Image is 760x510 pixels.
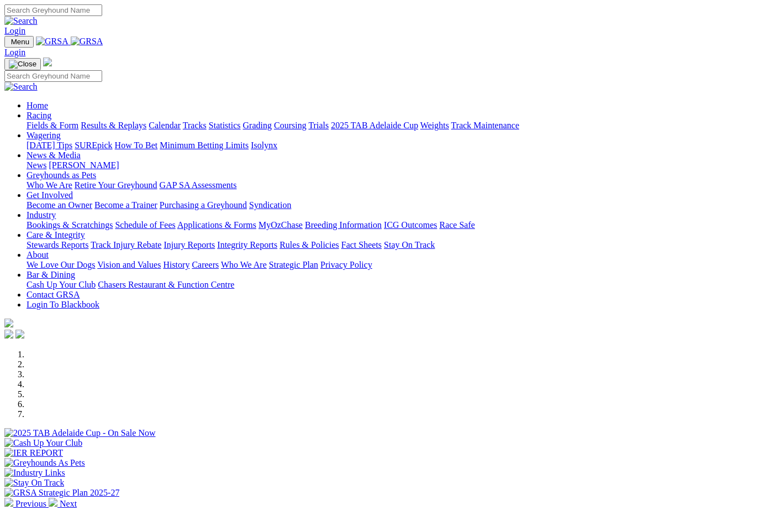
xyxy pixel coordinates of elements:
div: Bar & Dining [27,280,756,290]
a: Stay On Track [384,240,435,249]
img: Search [4,82,38,92]
a: Rules & Policies [279,240,339,249]
img: Greyhounds As Pets [4,458,85,468]
a: News [27,160,46,170]
a: SUREpick [75,140,112,150]
a: Previous [4,499,49,508]
a: Chasers Restaurant & Function Centre [98,280,234,289]
div: News & Media [27,160,756,170]
input: Search [4,70,102,82]
a: Results & Replays [81,121,146,130]
img: GRSA [71,37,103,46]
div: About [27,260,756,270]
a: Careers [192,260,219,269]
a: History [163,260,189,269]
a: Privacy Policy [320,260,372,269]
a: Who We Are [27,180,72,190]
a: News & Media [27,150,81,160]
img: logo-grsa-white.png [43,58,52,66]
a: Calendar [149,121,181,130]
a: Tracks [183,121,207,130]
a: [DATE] Tips [27,140,72,150]
input: Search [4,4,102,16]
a: Race Safe [439,220,474,230]
a: Login To Blackbook [27,300,99,309]
img: facebook.svg [4,330,13,339]
a: Syndication [249,200,291,210]
a: Weights [420,121,449,130]
div: Get Involved [27,200,756,210]
a: Bar & Dining [27,270,75,279]
a: Minimum Betting Limits [160,140,249,150]
img: Close [9,60,36,69]
img: IER REPORT [4,448,63,458]
a: Fields & Form [27,121,78,130]
a: Vision and Values [97,260,161,269]
a: Login [4,48,25,57]
a: Grading [243,121,272,130]
a: Racing [27,111,51,120]
img: twitter.svg [15,330,24,339]
a: Retire Your Greyhound [75,180,157,190]
a: Applications & Forms [177,220,256,230]
a: Strategic Plan [269,260,318,269]
img: Cash Up Your Club [4,438,82,448]
a: Integrity Reports [217,240,277,249]
a: Care & Integrity [27,230,85,240]
button: Toggle navigation [4,58,41,70]
a: Track Maintenance [451,121,519,130]
img: chevron-left-pager-white.svg [4,498,13,507]
a: ICG Outcomes [384,220,437,230]
div: Industry [27,220,756,230]
a: Contact GRSA [27,290,80,299]
a: Track Injury Rebate [91,240,161,249]
img: logo-grsa-white.png [4,319,13,327]
a: MyOzChase [258,220,303,230]
div: Greyhounds as Pets [27,180,756,190]
a: Purchasing a Greyhound [160,200,247,210]
div: Wagering [27,140,756,150]
a: Who We Are [221,260,267,269]
a: Isolynx [251,140,277,150]
a: Become an Owner [27,200,92,210]
img: GRSA Strategic Plan 2025-27 [4,488,119,498]
a: Stewards Reports [27,240,88,249]
a: [PERSON_NAME] [49,160,119,170]
a: Trials [308,121,329,130]
a: Statistics [209,121,241,130]
a: Become a Trainer [94,200,157,210]
img: Search [4,16,38,26]
a: Next [49,499,77,508]
a: GAP SA Assessments [160,180,237,190]
a: Wagering [27,131,61,140]
a: Schedule of Fees [115,220,175,230]
a: Industry [27,210,56,220]
img: chevron-right-pager-white.svg [49,498,57,507]
a: 2025 TAB Adelaide Cup [331,121,418,130]
a: Coursing [274,121,307,130]
img: 2025 TAB Adelaide Cup - On Sale Now [4,428,156,438]
a: Greyhounds as Pets [27,170,96,180]
a: We Love Our Dogs [27,260,95,269]
a: Fact Sheets [341,240,382,249]
span: Previous [15,499,46,508]
span: Next [60,499,77,508]
span: Menu [11,38,29,46]
img: Stay On Track [4,478,64,488]
a: How To Bet [115,140,158,150]
a: Get Involved [27,190,73,200]
a: Cash Up Your Club [27,280,96,289]
div: Racing [27,121,756,131]
a: Breeding Information [305,220,382,230]
img: Industry Links [4,468,65,478]
div: Care & Integrity [27,240,756,250]
a: Home [27,101,48,110]
a: Injury Reports [163,240,215,249]
a: Bookings & Scratchings [27,220,113,230]
a: Login [4,26,25,35]
img: GRSA [36,37,68,46]
a: About [27,250,49,259]
button: Toggle navigation [4,36,34,48]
